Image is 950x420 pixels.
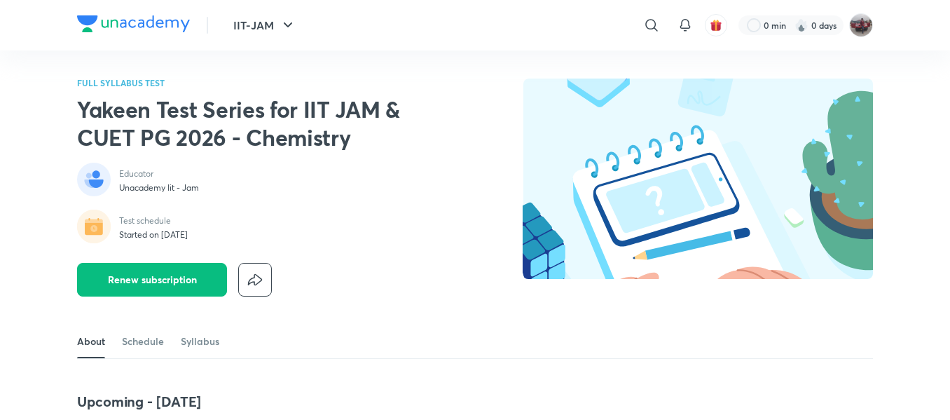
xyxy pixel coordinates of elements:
[108,273,197,287] span: Renew subscription
[849,13,873,37] img: amirhussain Hussain
[122,325,164,358] a: Schedule
[77,263,227,297] button: Renew subscription
[225,11,305,39] button: IIT-JAM
[77,393,605,411] h4: Upcoming - [DATE]
[119,229,188,241] p: Started on [DATE]
[119,182,199,194] p: Unacademy Iit - Jam
[705,14,727,36] button: avatar
[77,79,436,87] p: FULL SYLLABUS TEST
[77,15,190,36] a: Company Logo
[119,168,199,179] p: Educator
[77,95,436,151] h2: Yakeen Test Series for IIT JAM & CUET PG 2026 - Chemistry
[77,325,105,358] a: About
[181,325,219,358] a: Syllabus
[119,215,188,226] p: Test schedule
[710,19,722,32] img: avatar
[794,18,808,32] img: streak
[77,15,190,32] img: Company Logo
